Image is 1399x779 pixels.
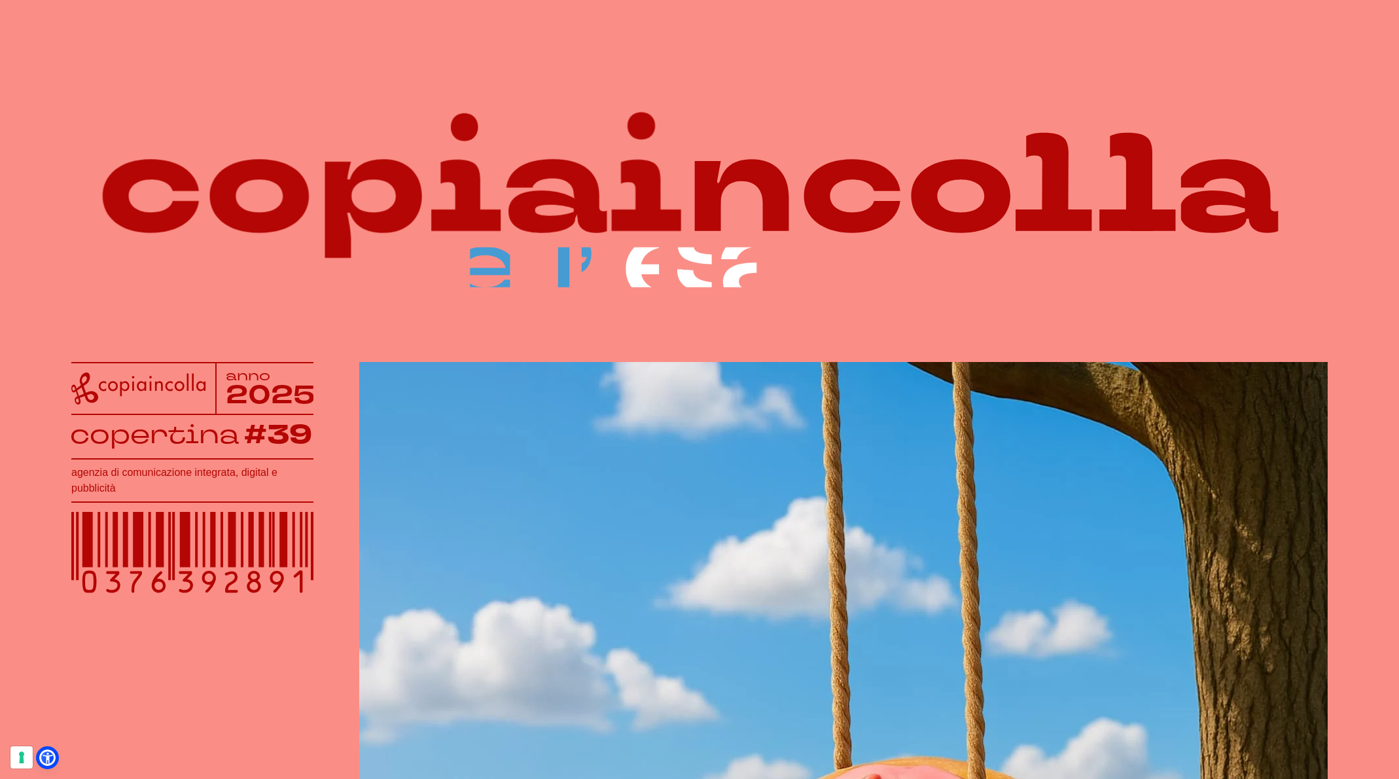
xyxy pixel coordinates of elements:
h1: agenzia di comunicazione integrata, digital e pubblicità [71,465,313,496]
tspan: copertina [70,418,239,451]
a: Open Accessibility Menu [39,750,56,766]
button: Le tue preferenze relative al consenso per le tecnologie di tracciamento [10,746,33,769]
tspan: anno [226,366,270,384]
tspan: 2025 [226,378,315,412]
tspan: #39 [244,417,312,453]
